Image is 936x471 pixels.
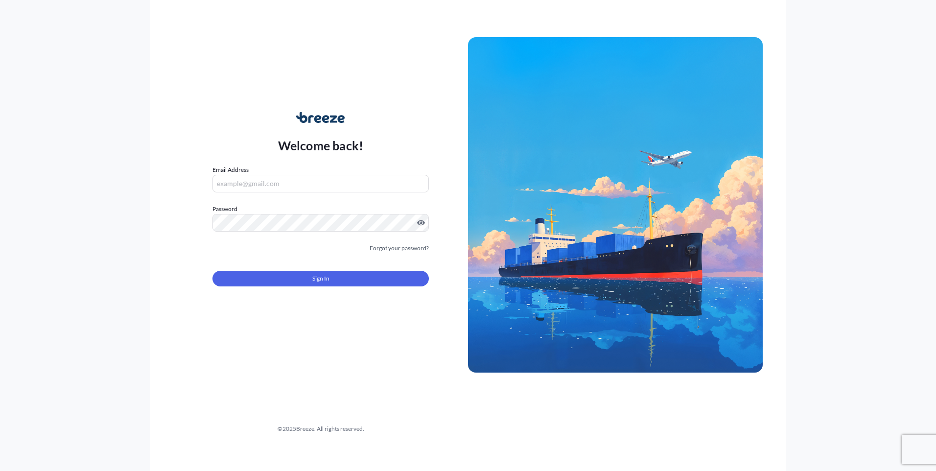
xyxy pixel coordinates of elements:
[212,271,429,286] button: Sign In
[417,219,425,227] button: Show password
[212,165,249,175] label: Email Address
[173,424,468,434] div: © 2025 Breeze. All rights reserved.
[212,204,429,214] label: Password
[468,37,763,372] img: Ship illustration
[370,243,429,253] a: Forgot your password?
[312,274,329,283] span: Sign In
[212,175,429,192] input: example@gmail.com
[278,138,364,153] p: Welcome back!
